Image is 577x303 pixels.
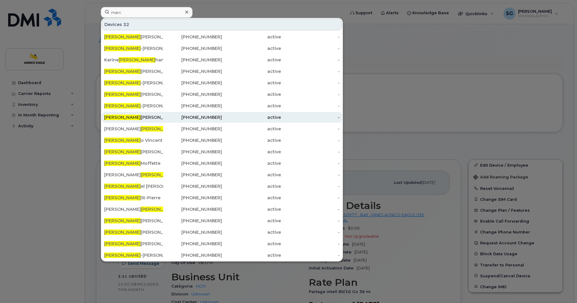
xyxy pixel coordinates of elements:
[104,45,163,51] div: -[PERSON_NAME]
[163,103,222,109] div: [PHONE_NUMBER]
[102,227,342,238] a: [PERSON_NAME][PERSON_NAME] [PERSON_NAME][PHONE_NUMBER]active-
[104,46,141,51] span: [PERSON_NAME]
[163,218,222,224] div: [PHONE_NUMBER]
[222,252,281,258] div: active
[163,172,222,178] div: [PHONE_NUMBER]
[104,195,163,201] div: St-Pierre
[123,21,129,28] span: 32
[163,241,222,247] div: [PHONE_NUMBER]
[281,218,340,224] div: -
[222,183,281,189] div: active
[163,80,222,86] div: [PHONE_NUMBER]
[222,68,281,74] div: active
[163,137,222,143] div: [PHONE_NUMBER]
[222,126,281,132] div: active
[281,80,340,86] div: -
[104,149,163,155] div: [PERSON_NAME]
[102,31,342,42] a: [PERSON_NAME][PERSON_NAME][PHONE_NUMBER]active-
[102,19,342,30] div: Devices
[141,207,177,212] span: [PERSON_NAME]
[102,77,342,88] a: [PERSON_NAME]-[PERSON_NAME][PHONE_NUMBER]active-
[281,172,340,178] div: -
[281,57,340,63] div: -
[222,195,281,201] div: active
[104,138,141,143] span: [PERSON_NAME]
[163,195,222,201] div: [PHONE_NUMBER]
[281,183,340,189] div: -
[222,137,281,143] div: active
[104,218,163,224] div: [PERSON_NAME]
[104,68,163,74] div: [PERSON_NAME]
[102,192,342,203] a: [PERSON_NAME]St-Pierre[PHONE_NUMBER]active-
[163,45,222,51] div: [PHONE_NUMBER]
[281,195,340,201] div: -
[104,195,141,200] span: [PERSON_NAME]
[222,103,281,109] div: active
[102,215,342,226] a: [PERSON_NAME][PERSON_NAME][PHONE_NUMBER]active-
[281,91,340,97] div: -
[281,126,340,132] div: -
[281,206,340,212] div: -
[102,54,342,65] a: Karine[PERSON_NAME]hand[PHONE_NUMBER]active-
[281,137,340,143] div: -
[163,34,222,40] div: [PHONE_NUMBER]
[104,184,141,189] span: [PERSON_NAME]
[104,114,163,120] div: [PERSON_NAME]
[163,229,222,235] div: [PHONE_NUMBER]
[102,135,342,146] a: [PERSON_NAME]o Vincent[PHONE_NUMBER]active-
[222,34,281,40] div: active
[222,160,281,166] div: active
[104,252,163,258] div: -[PERSON_NAME]
[281,252,340,258] div: -
[222,172,281,178] div: active
[281,34,340,40] div: -
[102,112,342,123] a: [PERSON_NAME][PERSON_NAME][PHONE_NUMBER]active-
[104,137,163,143] div: o Vincent
[102,158,342,169] a: [PERSON_NAME]Moffette[PHONE_NUMBER]active-
[104,161,141,166] span: [PERSON_NAME]
[281,114,340,120] div: -
[104,149,141,155] span: [PERSON_NAME]
[281,149,340,155] div: -
[102,204,342,215] a: [PERSON_NAME][PERSON_NAME]hildon[PHONE_NUMBER]active-
[102,89,342,100] a: [PERSON_NAME][PERSON_NAME][PHONE_NUMBER]active-
[281,103,340,109] div: -
[102,238,342,249] a: [PERSON_NAME][PERSON_NAME][PHONE_NUMBER]active-
[222,229,281,235] div: active
[222,206,281,212] div: active
[102,43,342,54] a: [PERSON_NAME]-[PERSON_NAME][PHONE_NUMBER]active-
[163,126,222,132] div: [PHONE_NUMBER]
[102,123,342,134] a: [PERSON_NAME][PERSON_NAME]oux[PHONE_NUMBER]active-
[104,172,163,178] div: [PERSON_NAME] [PERSON_NAME]
[104,69,141,74] span: [PERSON_NAME]
[102,169,342,180] a: [PERSON_NAME][PERSON_NAME][PERSON_NAME][PHONE_NUMBER]active-
[222,45,281,51] div: active
[102,181,342,192] a: [PERSON_NAME]el [PERSON_NAME][PHONE_NUMBER]active-
[104,115,141,120] span: [PERSON_NAME]
[104,230,141,235] span: [PERSON_NAME]
[104,241,141,246] span: [PERSON_NAME]
[222,80,281,86] div: active
[119,57,155,63] span: [PERSON_NAME]
[104,229,163,235] div: [PERSON_NAME] [PERSON_NAME]
[104,91,163,97] div: [PERSON_NAME]
[104,80,141,86] span: [PERSON_NAME]
[222,91,281,97] div: active
[104,126,163,132] div: [PERSON_NAME] oux
[222,218,281,224] div: active
[163,206,222,212] div: [PHONE_NUMBER]
[104,252,141,258] span: [PERSON_NAME]
[163,57,222,63] div: [PHONE_NUMBER]
[163,114,222,120] div: [PHONE_NUMBER]
[104,218,141,223] span: [PERSON_NAME]
[281,68,340,74] div: -
[104,206,163,212] div: [PERSON_NAME] hildon
[104,103,163,109] div: -[PERSON_NAME]
[163,149,222,155] div: [PHONE_NUMBER]
[104,103,141,109] span: [PERSON_NAME]
[102,100,342,111] a: [PERSON_NAME]-[PERSON_NAME][PHONE_NUMBER]active-
[102,250,342,261] a: [PERSON_NAME]-[PERSON_NAME][PHONE_NUMBER]active-
[104,92,141,97] span: [PERSON_NAME]
[163,183,222,189] div: [PHONE_NUMBER]
[102,146,342,157] a: [PERSON_NAME][PERSON_NAME][PHONE_NUMBER]active-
